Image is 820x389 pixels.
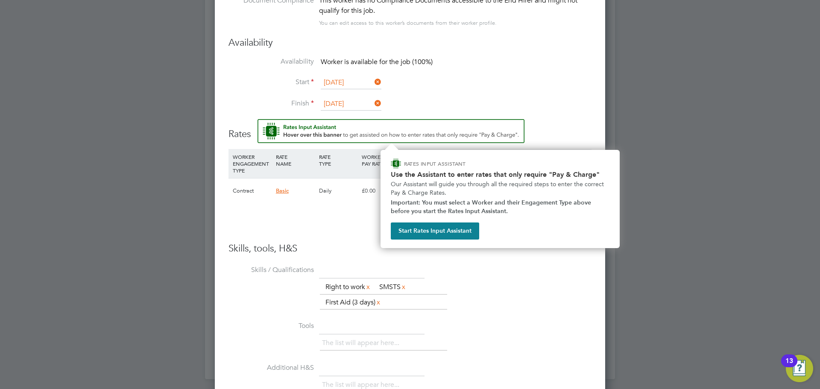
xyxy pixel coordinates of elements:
[391,158,401,169] img: ENGAGE Assistant Icon
[274,149,317,171] div: RATE NAME
[322,297,385,308] li: First Aid (3 days)
[321,98,381,111] input: Select one
[319,18,497,28] div: You can edit access to this worker’s documents from their worker profile.
[258,119,524,143] button: Rate Assistant
[401,281,407,292] a: x
[231,178,274,203] div: Contract
[228,119,592,140] h3: Rates
[321,58,433,66] span: Worker is available for the job (100%)
[317,149,360,171] div: RATE TYPE
[391,222,479,240] button: Start Rates Input Assistant
[489,149,532,171] div: AGENCY MARKUP
[276,187,289,194] span: Basic
[360,178,403,203] div: £0.00
[228,266,314,275] label: Skills / Qualifications
[228,78,314,87] label: Start
[322,281,375,293] li: Right to work
[231,149,274,178] div: WORKER ENGAGEMENT TYPE
[228,322,314,331] label: Tools
[360,149,403,171] div: WORKER PAY RATE
[321,76,381,89] input: Select one
[228,363,314,372] label: Additional H&S
[322,337,403,349] li: The list will appear here...
[532,149,561,178] div: AGENCY CHARGE RATE
[786,355,813,382] button: Open Resource Center, 13 new notifications
[228,57,314,66] label: Availability
[228,243,592,255] h3: Skills, tools, H&S
[403,149,446,171] div: HOLIDAY PAY
[317,178,360,203] div: Daily
[404,160,511,167] p: RATES INPUT ASSISTANT
[391,170,609,178] h2: Use the Assistant to enter rates that only require "Pay & Charge"
[446,149,489,171] div: EMPLOYER COST
[228,37,592,49] h3: Availability
[391,199,593,215] strong: Important: You must select a Worker and their Engagement Type above before you start the Rates In...
[228,99,314,108] label: Finish
[375,297,381,308] a: x
[365,281,371,292] a: x
[391,180,609,197] p: Our Assistant will guide you through all the required steps to enter the correct Pay & Charge Rates.
[376,281,410,293] li: SMSTS
[785,361,793,372] div: 13
[381,150,620,248] div: How to input Rates that only require Pay & Charge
